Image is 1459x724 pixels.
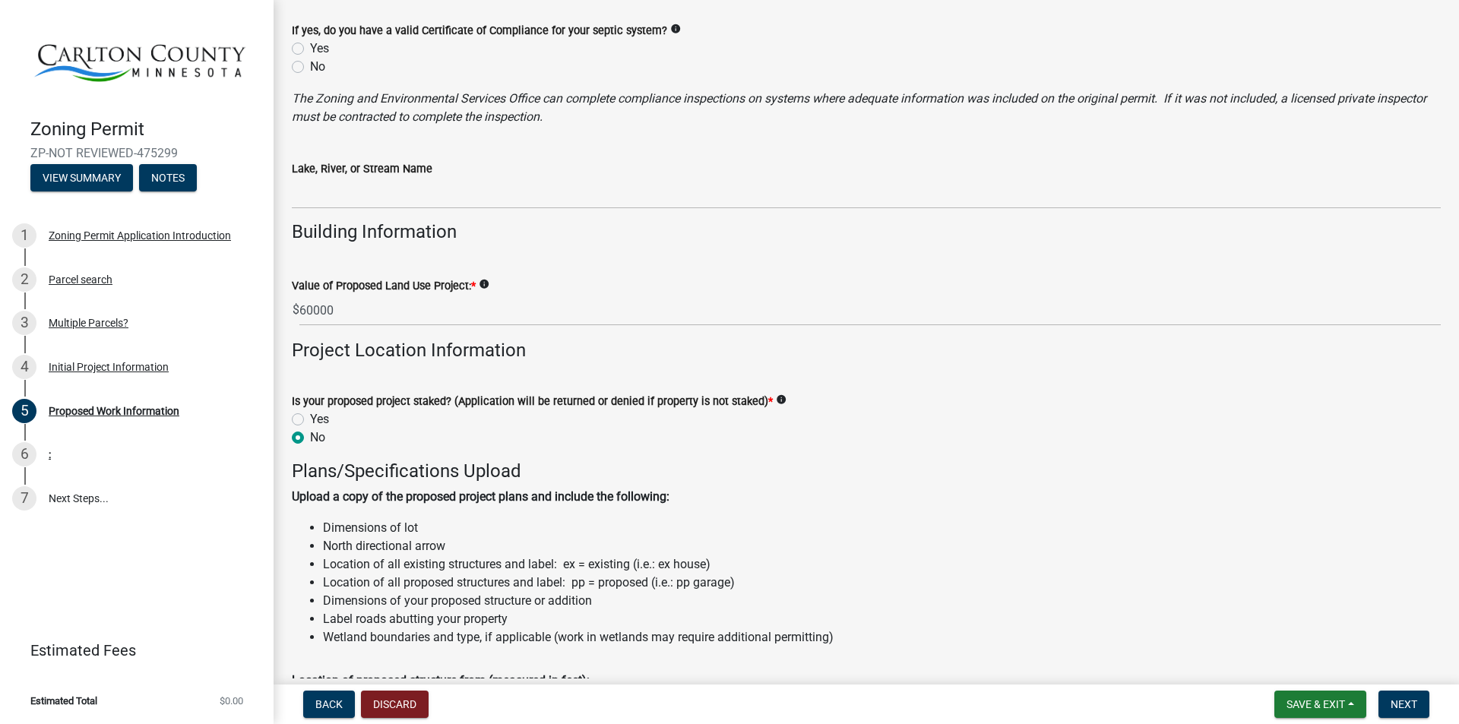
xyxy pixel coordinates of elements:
h4: Project Location Information [292,340,1441,362]
li: Wetland boundaries and type, if applicable (work in wetlands may require additional permitting) [323,628,834,647]
h4: Zoning Permit [30,119,261,141]
div: 6 [12,442,36,466]
label: If yes, do you have a valid Certificate of Compliance for your septic system? [292,26,667,36]
div: : [49,449,51,460]
span: $ [292,295,300,326]
h4: Plans/Specifications Upload [292,460,1441,482]
label: Value of Proposed Land Use Project: [292,281,476,292]
label: Lake, River, or Stream Name [292,164,432,175]
div: Proposed Work Information [49,406,179,416]
wm-modal-confirm: Notes [139,173,197,185]
strong: Upload a copy of the proposed project plans and include the following: [292,489,669,504]
div: 4 [12,355,36,379]
label: No [310,428,325,447]
img: Carlton County, Minnesota [30,16,249,103]
label: Yes [310,40,329,58]
li: North directional arrow [323,537,834,555]
span: Back [315,698,343,710]
button: View Summary [30,164,133,191]
i: info [776,394,786,405]
div: 1 [12,223,36,248]
h4: Building Information [292,221,1441,243]
wm-modal-confirm: Summary [30,173,133,185]
label: Is your proposed project staked? (Application will be returned or denied if property is not staked) [292,397,773,407]
button: Save & Exit [1274,691,1366,718]
div: Initial Project Information [49,362,169,372]
button: Notes [139,164,197,191]
i: The Zoning and Environmental Services Office can complete compliance inspections on systems where... [292,91,1426,124]
li: Location of all proposed structures and label: pp = proposed (i.e.: pp garage) [323,574,834,592]
label: Yes [310,410,329,428]
div: Parcel search [49,274,112,285]
span: Save & Exit [1287,698,1345,710]
div: Multiple Parcels? [49,318,128,328]
span: Next [1391,698,1417,710]
span: $0.00 [220,696,243,706]
span: Estimated Total [30,696,97,706]
i: info [670,24,681,34]
div: Zoning Permit Application Introduction [49,230,231,241]
div: 7 [12,486,36,511]
label: No [310,58,325,76]
div: 3 [12,311,36,335]
button: Next [1378,691,1429,718]
li: Dimensions of lot [323,519,834,537]
strong: Location of proposed structure from (measured in feet): [292,673,590,688]
li: Dimensions of your proposed structure or addition [323,592,834,610]
li: Label roads abutting your property [323,610,834,628]
button: Back [303,691,355,718]
span: ZP-NOT REVIEWED-475299 [30,146,243,160]
div: 5 [12,399,36,423]
i: info [479,279,489,289]
button: Discard [361,691,429,718]
li: Location of all existing structures and label: ex = existing (i.e.: ex house) [323,555,834,574]
div: 2 [12,267,36,292]
a: Estimated Fees [12,635,249,666]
